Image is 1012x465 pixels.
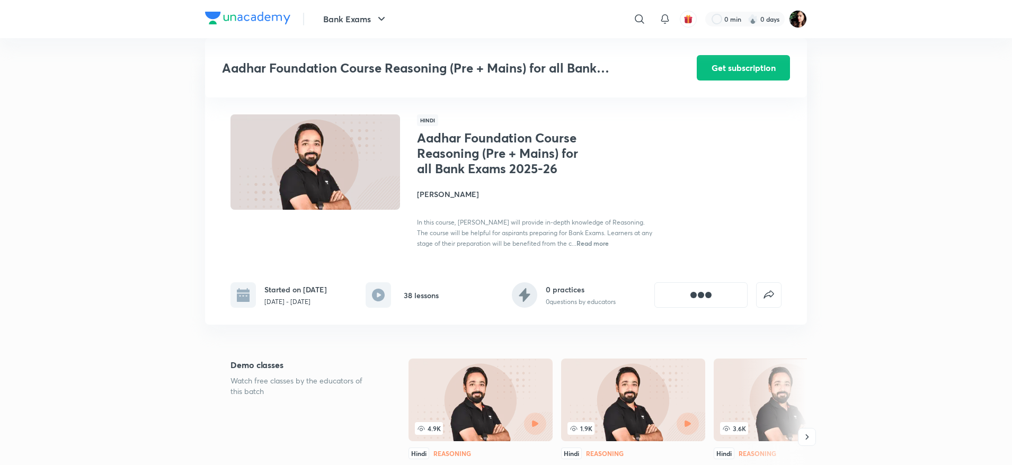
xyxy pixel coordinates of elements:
button: Get subscription [697,55,790,81]
span: 1.9K [567,422,594,435]
p: 0 questions by educators [546,297,616,307]
img: streak [748,14,758,24]
div: Hindi [409,448,429,459]
button: false [756,282,782,308]
div: Reasoning [586,450,624,457]
h3: Aadhar Foundation Course Reasoning (Pre + Mains) for all Bank Exams 2025-26 [222,60,637,76]
div: Reasoning [739,450,776,457]
div: Hindi [561,448,582,459]
a: Company Logo [205,12,290,27]
h6: Started on [DATE] [264,284,327,295]
span: In this course, [PERSON_NAME] will provide in-depth knowledge of Reasoning. The course will be he... [417,218,652,247]
h5: Demo classes [230,359,375,371]
button: Bank Exams [317,8,394,30]
img: Priyanka K [789,10,807,28]
h4: [PERSON_NAME] [417,189,654,200]
span: 4.9K [415,422,443,435]
h6: 38 lessons [404,290,439,301]
p: Watch free classes by the educators of this batch [230,375,375,397]
p: [DATE] - [DATE] [264,297,327,307]
div: Hindi [714,448,734,459]
h6: 0 practices [546,284,616,295]
span: Read more [576,239,609,247]
span: Hindi [417,114,438,126]
button: [object Object] [654,282,748,308]
img: Company Logo [205,12,290,24]
button: avatar [680,11,697,28]
img: Thumbnail [229,113,402,211]
h1: Aadhar Foundation Course Reasoning (Pre + Mains) for all Bank Exams 2025-26 [417,130,590,176]
span: 3.6K [720,422,748,435]
div: Reasoning [433,450,471,457]
img: avatar [683,14,693,24]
